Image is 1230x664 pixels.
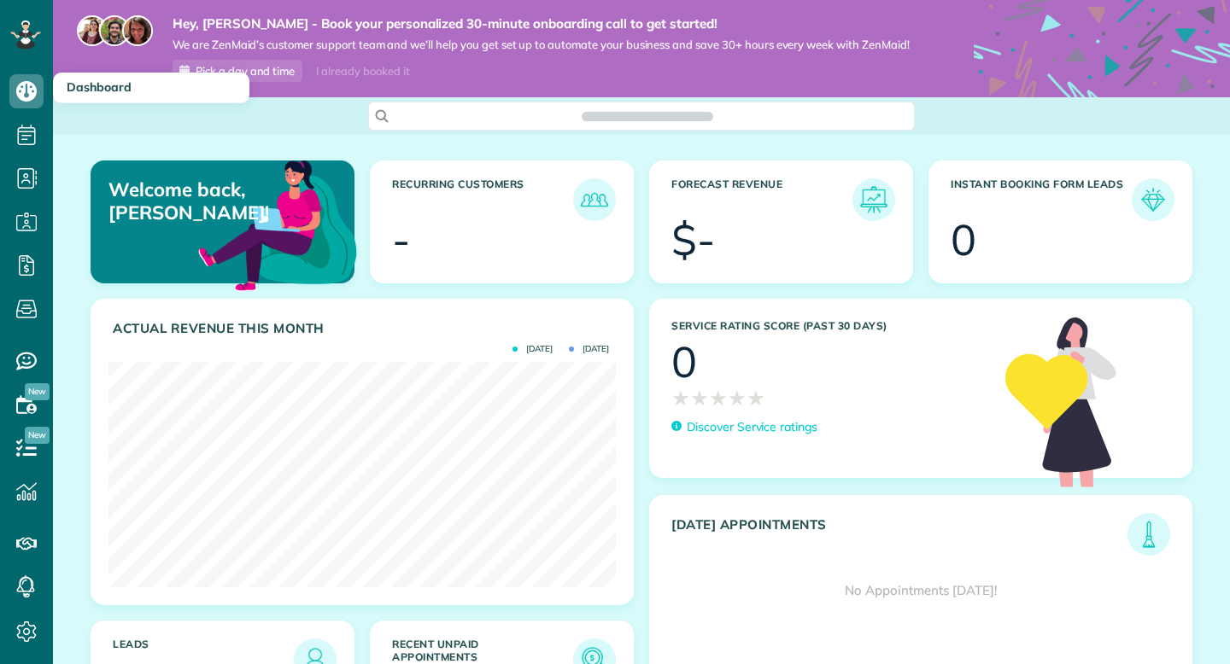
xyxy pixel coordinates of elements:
div: $- [671,218,715,261]
span: Search ZenMaid… [599,108,695,125]
img: icon_recurring_customers-cf858462ba22bcd05b5a5880d41d6543d210077de5bb9ebc9590e49fd87d84ed.png [577,183,612,217]
h3: Actual Revenue this month [113,321,616,336]
p: Welcome back, [PERSON_NAME]! [108,178,268,224]
span: [DATE] [512,345,553,353]
div: 0 [671,341,697,383]
span: ★ [690,383,709,413]
span: [DATE] [569,345,609,353]
div: 0 [951,218,976,261]
span: Dashboard [67,79,132,95]
img: jorge-587dff0eeaa6aab1f244e6dc62b8924c3b6ad411094392a53c71c6c4a576187d.jpg [99,15,130,46]
strong: Hey, [PERSON_NAME] - Book your personalized 30-minute onboarding call to get started! [173,15,910,32]
img: icon_todays_appointments-901f7ab196bb0bea1936b74009e4eb5ffbc2d2711fa7634e0d609ed5ef32b18b.png [1132,517,1166,551]
span: New [25,427,50,444]
h3: Instant Booking Form Leads [951,178,1132,221]
span: We are ZenMaid’s customer support team and we’ll help you get set up to automate your business an... [173,38,910,52]
img: michelle-19f622bdf1676172e81f8f8fba1fb50e276960ebfe0243fe18214015130c80e4.jpg [122,15,153,46]
img: icon_form_leads-04211a6a04a5b2264e4ee56bc0799ec3eb69b7e499cbb523a139df1d13a81ae0.png [1136,183,1170,217]
h3: Forecast Revenue [671,178,852,221]
div: - [392,218,410,261]
a: Pick a day and time [173,60,302,82]
span: Pick a day and time [196,64,295,78]
img: icon_forecast_revenue-8c13a41c7ed35a8dcfafea3cbb826a0462acb37728057bba2d056411b612bbbe.png [857,183,891,217]
img: maria-72a9807cf96188c08ef61303f053569d2e2a8a1cde33d635c8a3ac13582a053d.jpg [77,15,108,46]
span: ★ [728,383,747,413]
span: ★ [747,383,765,413]
div: I already booked it [306,61,419,82]
h3: [DATE] Appointments [671,517,1127,556]
h3: Recurring Customers [392,178,573,221]
span: New [25,383,50,400]
a: Discover Service ratings [671,418,817,436]
span: ★ [709,383,728,413]
span: ★ [671,383,690,413]
img: dashboard_welcome-42a62b7d889689a78055ac9021e634bf52bae3f8056760290aed330b23ab8690.png [195,141,360,306]
div: No Appointments [DATE]! [650,556,1192,626]
h3: Service Rating score (past 30 days) [671,320,988,332]
p: Discover Service ratings [687,418,817,436]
